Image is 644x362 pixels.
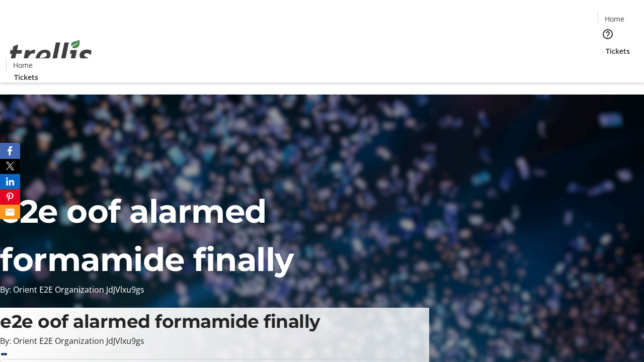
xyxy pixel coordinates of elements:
[598,14,630,24] a: Home
[606,46,630,56] span: Tickets
[605,14,624,24] span: Home
[6,29,96,79] img: Orient E2E Organization JdJVlxu9gs's Logo
[13,60,33,70] span: Home
[7,60,39,70] a: Home
[14,72,38,82] span: Tickets
[598,56,618,76] button: Cart
[598,46,638,56] a: Tickets
[6,72,46,82] a: Tickets
[598,24,618,44] button: Help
